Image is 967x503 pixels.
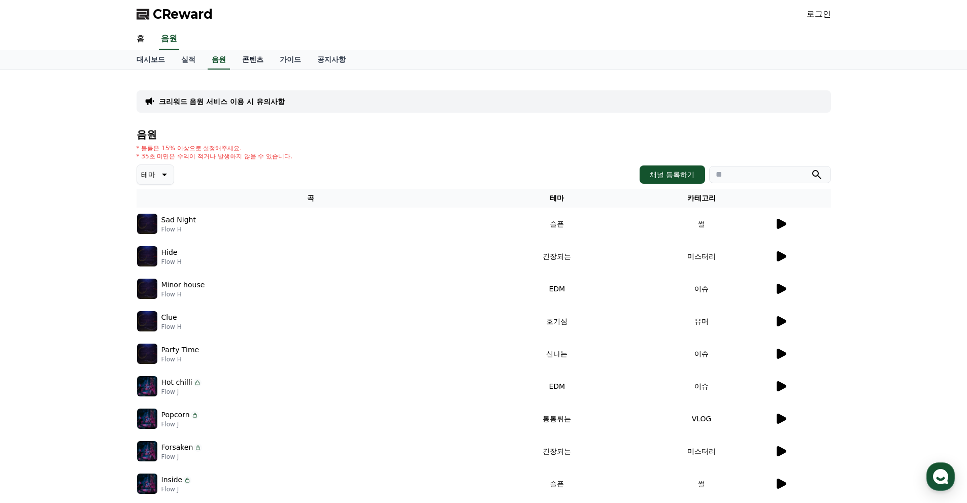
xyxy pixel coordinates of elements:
[629,273,774,305] td: 이슈
[629,467,774,500] td: 썰
[485,189,629,208] th: 테마
[485,403,629,435] td: 통통튀는
[137,441,157,461] img: music
[128,50,173,70] a: 대시보드
[161,312,177,323] p: Clue
[137,164,174,185] button: 테마
[629,208,774,240] td: 썰
[309,50,354,70] a: 공지사항
[3,322,67,347] a: 홈
[161,442,193,453] p: Forsaken
[161,420,199,428] p: Flow J
[161,377,192,388] p: Hot chilli
[157,337,169,345] span: 설정
[137,474,157,494] img: music
[137,311,157,331] img: music
[159,28,179,50] a: 음원
[159,96,285,107] a: 크리워드 음원 서비스 이용 시 유의사항
[137,152,293,160] p: * 35초 미만은 수익이 적거나 발생하지 않을 수 있습니다.
[137,129,831,140] h4: 음원
[485,208,629,240] td: 슬픈
[67,322,131,347] a: 대화
[137,279,157,299] img: music
[137,344,157,364] img: music
[629,403,774,435] td: VLOG
[173,50,204,70] a: 실적
[629,338,774,370] td: 이슈
[629,189,774,208] th: 카테고리
[485,273,629,305] td: EDM
[153,6,213,22] span: CReward
[161,475,183,485] p: Inside
[161,345,199,355] p: Party Time
[32,337,38,345] span: 홈
[161,215,196,225] p: Sad Night
[131,322,195,347] a: 설정
[485,240,629,273] td: 긴장되는
[485,370,629,403] td: EDM
[161,453,203,461] p: Flow J
[137,144,293,152] p: * 볼륨은 15% 이상으로 설정해주세요.
[161,485,192,493] p: Flow J
[137,409,157,429] img: music
[234,50,272,70] a: 콘텐츠
[161,225,196,233] p: Flow H
[161,280,205,290] p: Minor house
[485,467,629,500] td: 슬픈
[128,28,153,50] a: 홈
[485,305,629,338] td: 호기심
[161,323,182,331] p: Flow H
[137,376,157,396] img: music
[141,167,155,182] p: 테마
[161,388,202,396] p: Flow J
[208,50,230,70] a: 음원
[629,435,774,467] td: 미스터리
[272,50,309,70] a: 가이드
[629,305,774,338] td: 유머
[161,258,182,266] p: Flow H
[485,338,629,370] td: 신나는
[137,214,157,234] img: music
[137,189,485,208] th: 곡
[137,6,213,22] a: CReward
[137,246,157,266] img: music
[161,247,178,258] p: Hide
[807,8,831,20] a: 로그인
[485,435,629,467] td: 긴장되는
[161,410,190,420] p: Popcorn
[640,165,705,184] button: 채널 등록하기
[629,240,774,273] td: 미스터리
[629,370,774,403] td: 이슈
[161,355,199,363] p: Flow H
[161,290,205,298] p: Flow H
[93,338,105,346] span: 대화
